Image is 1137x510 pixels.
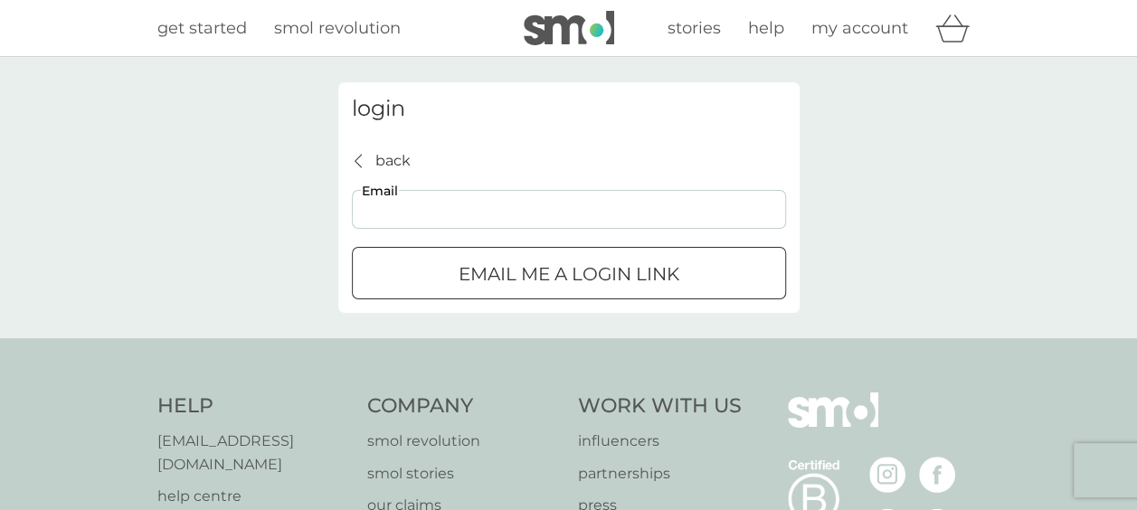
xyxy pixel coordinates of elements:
[811,18,908,38] span: my account
[788,392,878,454] img: smol
[375,149,411,173] p: back
[578,392,742,420] h4: Work With Us
[157,15,247,42] a: get started
[367,392,560,420] h4: Company
[367,462,560,486] a: smol stories
[157,485,350,508] a: help centre
[935,10,981,46] div: basket
[352,96,786,122] h3: login
[274,15,401,42] a: smol revolution
[367,430,560,453] a: smol revolution
[157,430,350,476] a: [EMAIL_ADDRESS][DOMAIN_NAME]
[274,18,401,38] span: smol revolution
[869,457,905,493] img: visit the smol Instagram page
[578,462,742,486] a: partnerships
[157,392,350,420] h4: Help
[578,430,742,453] a: influencers
[748,18,784,38] span: help
[668,18,721,38] span: stories
[748,15,784,42] a: help
[919,457,955,493] img: visit the smol Facebook page
[668,15,721,42] a: stories
[811,15,908,42] a: my account
[157,18,247,38] span: get started
[524,11,614,45] img: smol
[352,247,786,299] button: Email me a login link
[459,260,679,288] p: Email me a login link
